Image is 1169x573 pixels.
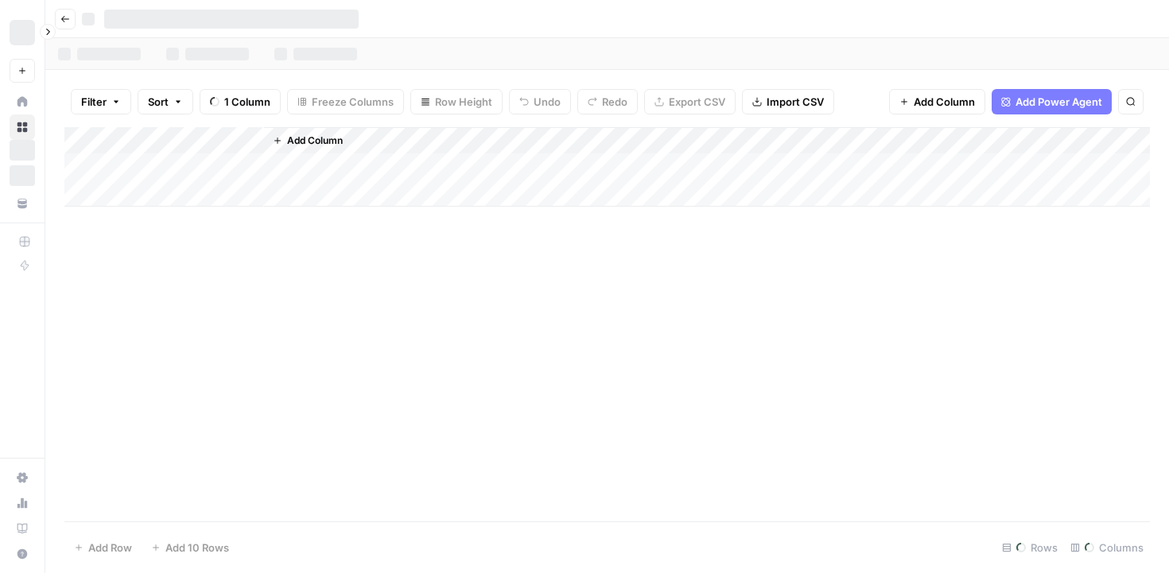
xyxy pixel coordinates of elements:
button: Row Height [410,89,503,114]
a: Your Data [10,191,35,216]
span: Filter [81,94,107,110]
button: Sort [138,89,193,114]
span: Add Power Agent [1016,94,1102,110]
button: Filter [71,89,131,114]
span: Add Column [914,94,975,110]
a: Settings [10,465,35,490]
button: Undo [509,89,571,114]
button: Add Column [266,130,349,151]
span: Export CSV [669,94,725,110]
button: Add Row [64,535,142,560]
button: Add Column [889,89,985,114]
span: Row Height [435,94,492,110]
button: 1 Column [200,89,281,114]
span: Undo [534,94,561,110]
span: Add Row [88,540,132,556]
span: Freeze Columns [312,94,394,110]
span: Add Column [287,134,343,148]
a: Learning Hub [10,516,35,541]
a: Browse [10,114,35,140]
button: Help + Support [10,541,35,567]
div: Rows [996,535,1064,560]
span: Import CSV [767,94,824,110]
span: Sort [148,94,169,110]
a: Usage [10,490,35,516]
div: Columns [1064,535,1150,560]
button: Freeze Columns [287,89,404,114]
a: Home [10,89,35,114]
span: Add 10 Rows [165,540,229,556]
button: Redo [577,89,638,114]
button: Add Power Agent [992,89,1112,114]
button: Import CSV [742,89,834,114]
button: Add 10 Rows [142,535,239,560]
span: 1 Column [224,94,270,110]
span: Redo [602,94,627,110]
button: Export CSV [644,89,736,114]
